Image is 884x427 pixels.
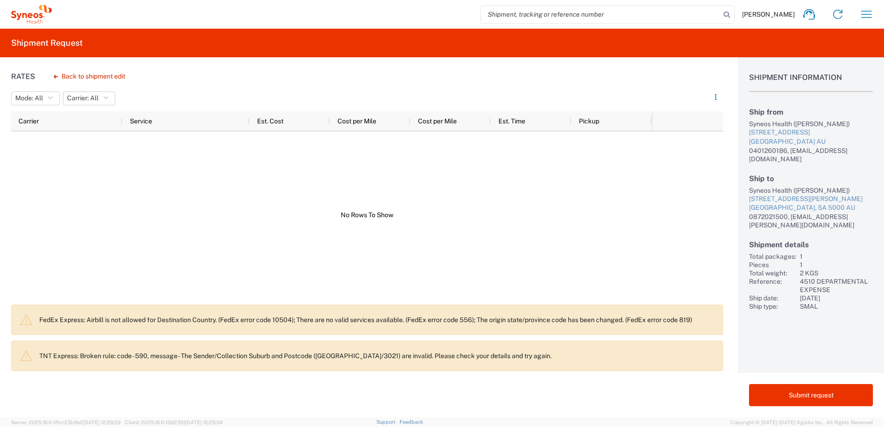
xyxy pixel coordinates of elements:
input: Shipment, tracking or reference number [481,6,720,23]
span: Service [130,117,152,125]
span: Server: 2025.16.0-1ffcc23b9e2 [11,420,121,425]
a: [STREET_ADDRESS][GEOGRAPHIC_DATA] AU [749,128,873,146]
span: Carrier [18,117,39,125]
button: Mode: All [11,91,60,105]
h2: Shipment details [749,240,873,249]
span: Pickup [579,117,599,125]
span: Cost per Mile [338,117,376,125]
h1: Shipment Information [749,73,873,92]
div: Ship type: [749,302,796,311]
div: Reference: [749,277,796,294]
h1: Rates [11,72,35,81]
h2: Ship from [749,108,873,116]
div: [DATE] [800,294,873,302]
div: Total packages: [749,252,796,261]
span: Cost per Mile [418,117,457,125]
span: Mode: All [15,94,43,103]
div: 1 [800,261,873,269]
div: 4510 DEPARTMENTAL EXPENSE [800,277,873,294]
div: Pieces [749,261,796,269]
a: [STREET_ADDRESS][PERSON_NAME][GEOGRAPHIC_DATA], SA 5000 AU [749,195,873,213]
span: Est. Time [498,117,525,125]
span: [DATE] 12:29:29 [83,420,121,425]
p: FedEx Express: Airbill is not allowed for Destination Country. (FedEx error code 10504); There ar... [39,316,715,324]
div: Syneos Health ([PERSON_NAME]) [749,186,873,195]
div: Syneos Health ([PERSON_NAME]) [749,120,873,128]
h2: Ship to [749,174,873,183]
div: 0872021500, [EMAIL_ADDRESS][PERSON_NAME][DOMAIN_NAME] [749,213,873,229]
div: 2 KGS [800,269,873,277]
span: Client: 2025.16.0-1592391 [125,420,223,425]
div: Total weight: [749,269,796,277]
button: Carrier: All [63,91,115,105]
a: Feedback [399,419,423,425]
div: [GEOGRAPHIC_DATA], SA 5000 AU [749,203,873,213]
p: TNT Express: Broken rule: code - 590, message - The Sender/Collection Suburb and Postcode ([GEOGR... [39,352,715,360]
span: Copyright © [DATE]-[DATE] Agistix Inc., All Rights Reserved [731,418,873,427]
a: Support [376,419,399,425]
span: Carrier: All [67,94,98,103]
span: [DATE] 12:25:34 [185,420,223,425]
div: [STREET_ADDRESS] [749,128,873,137]
span: Est. Cost [257,117,283,125]
div: 0401260186, [EMAIL_ADDRESS][DOMAIN_NAME] [749,146,873,163]
span: [PERSON_NAME] [742,10,795,18]
div: 1 [800,252,873,261]
div: SMAL [800,302,873,311]
button: Submit request [749,384,873,406]
div: Ship date: [749,294,796,302]
div: [GEOGRAPHIC_DATA] AU [749,137,873,146]
h2: Shipment Request [11,37,83,49]
div: [STREET_ADDRESS][PERSON_NAME] [749,195,873,204]
button: Back to shipment edit [46,68,133,85]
